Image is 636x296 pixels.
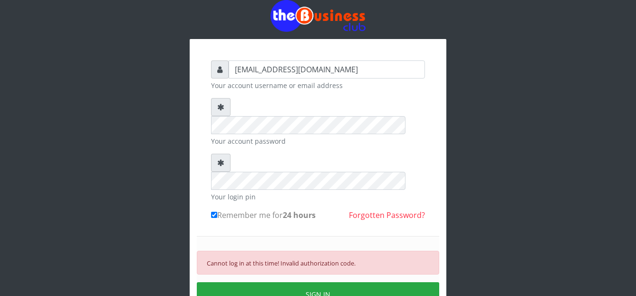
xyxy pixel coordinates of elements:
small: Your login pin [211,192,425,202]
input: Remember me for24 hours [211,212,217,218]
a: Forgotten Password? [349,210,425,220]
b: 24 hours [283,210,316,220]
small: Cannot log in at this time! Invalid authorization code. [207,259,356,267]
label: Remember me for [211,209,316,221]
small: Your account username or email address [211,80,425,90]
input: Username or email address [229,60,425,79]
small: Your account password [211,136,425,146]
